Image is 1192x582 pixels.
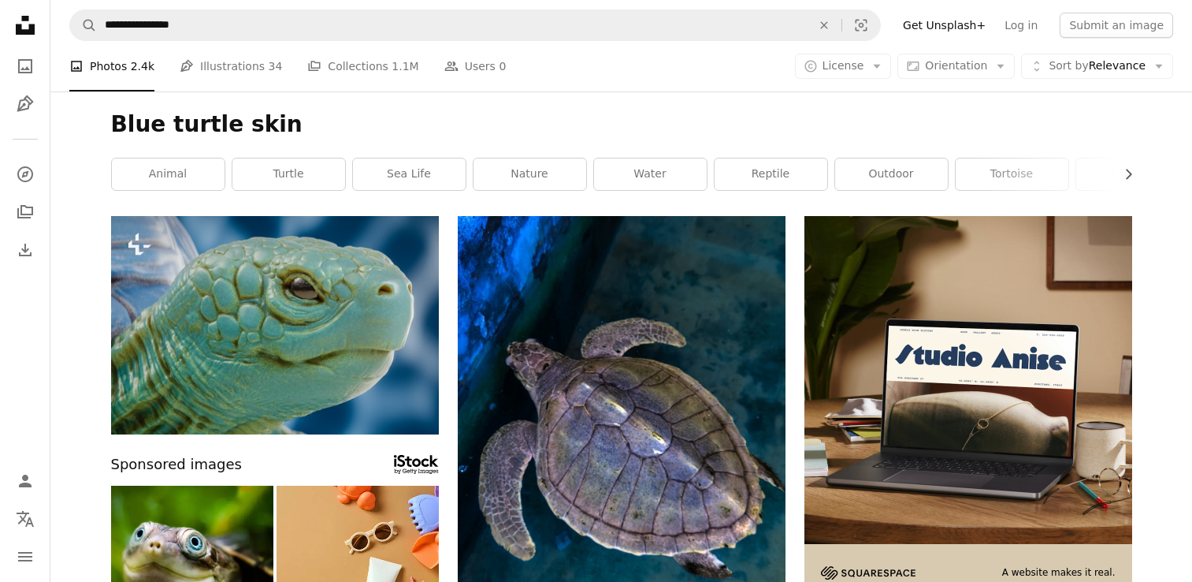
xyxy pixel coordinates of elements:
span: Orientation [925,59,987,72]
button: scroll list to the right [1114,159,1132,190]
button: Language [9,503,41,535]
a: A sea turtle swims in blue water. [458,423,785,438]
a: nature [473,159,586,190]
a: Explore [9,159,41,190]
a: reptile [715,159,827,190]
a: Log in [995,13,1047,38]
span: 0 [499,58,506,75]
a: water [594,159,707,190]
a: A close up of a green turtle with a blue background [111,318,439,332]
button: Submit an image [1060,13,1173,38]
a: Illustrations [9,88,41,120]
button: Orientation [897,54,1015,79]
a: Users 0 [444,41,507,91]
a: Get Unsplash+ [893,13,995,38]
a: Download History [9,234,41,266]
span: A website makes it real. [1002,566,1116,580]
span: Sponsored images [111,453,242,476]
span: Sort by [1049,59,1088,72]
span: Relevance [1049,58,1146,74]
button: Sort byRelevance [1021,54,1173,79]
a: animal [112,159,225,190]
form: Find visuals sitewide [69,9,881,41]
span: 1.1M [392,58,418,75]
a: wildlife [1076,159,1189,190]
a: Collections [9,196,41,228]
img: file-1705255347840-230a6ab5bca9image [821,566,915,580]
span: License [823,59,864,72]
h1: Blue turtle skin [111,110,1132,139]
a: turtle [232,159,345,190]
img: A close up of a green turtle with a blue background [111,216,439,435]
a: Collections 1.1M [307,41,418,91]
a: Photos [9,50,41,82]
a: Log in / Sign up [9,465,41,497]
button: Menu [9,541,41,573]
a: sea life [353,159,466,190]
button: License [795,54,892,79]
a: outdoor [835,159,948,190]
button: Search Unsplash [70,10,97,40]
a: tortoise [956,159,1068,190]
a: Illustrations 34 [180,41,282,91]
button: Clear [807,10,841,40]
span: 34 [269,58,283,75]
img: file-1705123271268-c3eaf6a79b21image [804,216,1132,544]
button: Visual search [842,10,880,40]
